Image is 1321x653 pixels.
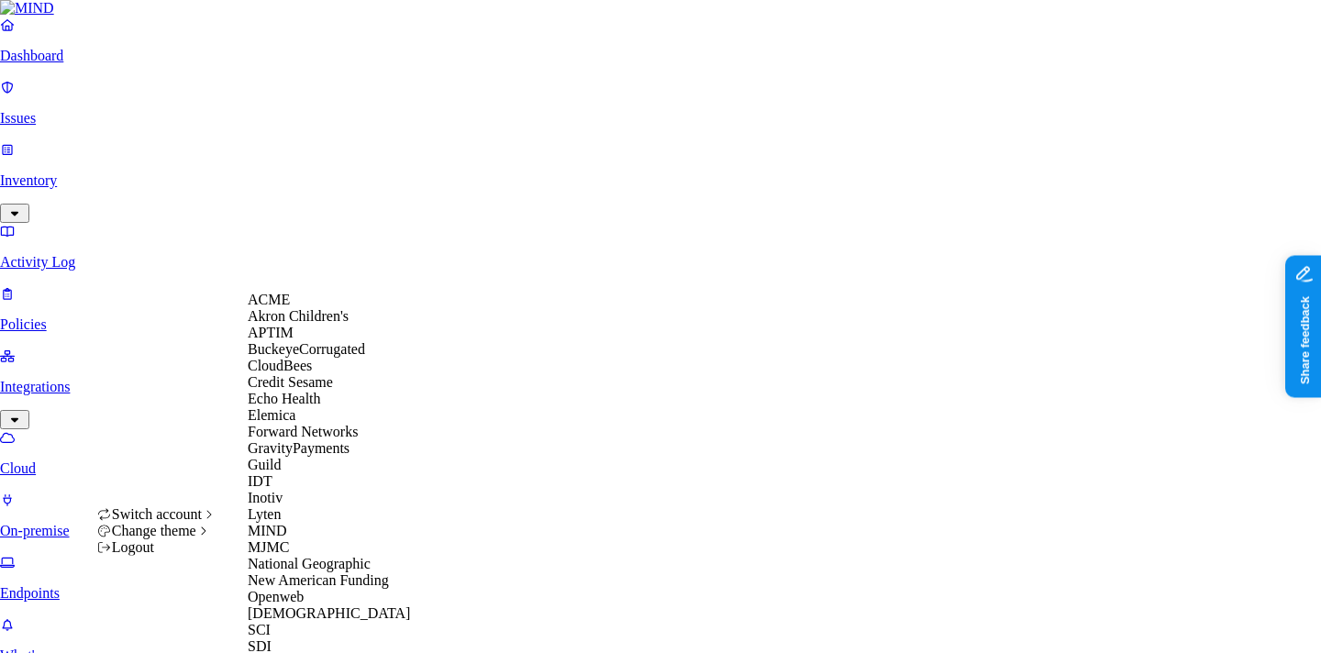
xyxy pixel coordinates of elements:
span: SCI [248,622,271,637]
span: National Geographic [248,556,371,571]
span: Credit Sesame [248,374,333,390]
span: BuckeyeCorrugated [248,341,365,357]
span: Akron Children's [248,308,349,324]
span: ACME [248,292,290,307]
span: Change theme [112,523,196,538]
div: Logout [97,539,217,556]
span: MIND [248,523,287,538]
span: CloudBees [248,358,312,373]
span: New American Funding [248,572,389,588]
span: MJMC [248,539,289,555]
span: Switch account [112,506,202,522]
span: Elemica [248,407,295,423]
span: Echo Health [248,391,321,406]
span: Openweb [248,589,304,604]
span: APTIM [248,325,294,340]
span: GravityPayments [248,440,350,456]
span: Forward Networks [248,424,358,439]
span: IDT [248,473,272,489]
span: Lyten [248,506,281,522]
span: Inotiv [248,490,283,505]
span: [DEMOGRAPHIC_DATA] [248,605,410,621]
span: Guild [248,457,281,472]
